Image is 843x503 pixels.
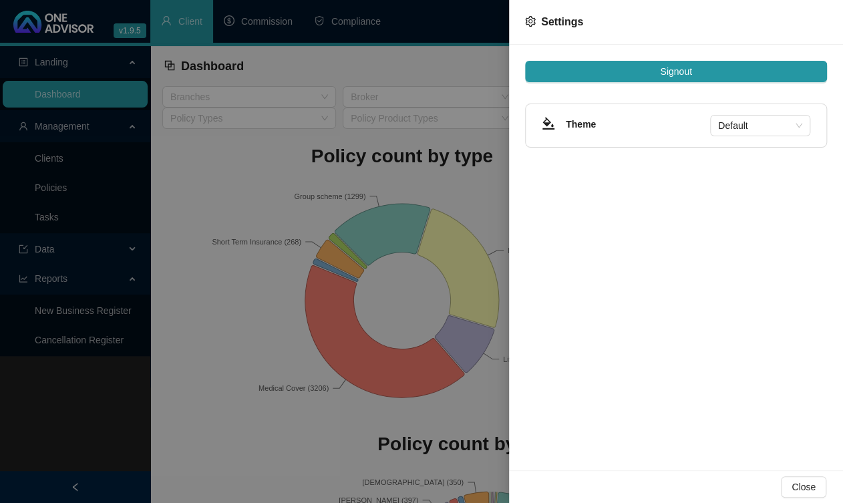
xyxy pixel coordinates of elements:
span: Default [718,116,802,136]
span: bg-colors [542,117,555,130]
span: Settings [541,16,583,27]
button: Signout [525,61,827,82]
h4: Theme [566,117,710,132]
span: setting [525,16,536,27]
button: Close [781,476,826,498]
span: Signout [660,64,691,79]
span: Close [792,480,816,494]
